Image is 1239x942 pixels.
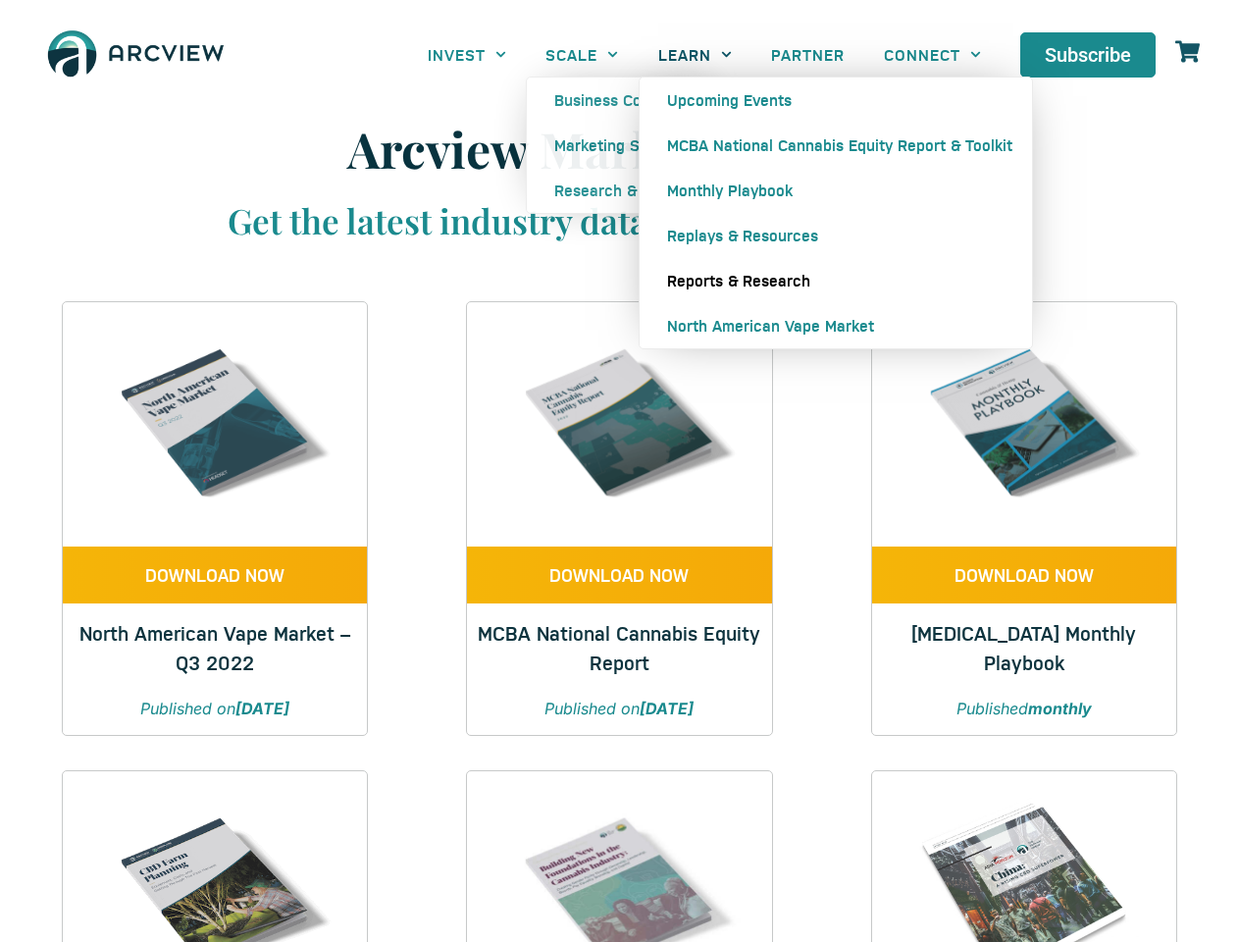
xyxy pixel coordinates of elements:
a: [MEDICAL_DATA] Monthly Playbook [911,619,1136,675]
img: Q3 2022 VAPE REPORT [93,302,336,546]
a: DOWNLOAD NOW [467,547,771,603]
a: MCBA National Cannabis Equity Report [478,619,760,675]
img: Cannabis & Hemp Monthly Playbook [903,302,1146,546]
a: North American Vape Market [640,303,1032,348]
nav: Menu [408,32,1001,77]
h1: Arcview Market Reports [90,120,1150,179]
span: DOWNLOAD NOW [955,566,1094,584]
p: Published [892,697,1157,720]
a: INVEST [408,32,526,77]
a: DOWNLOAD NOW [872,547,1176,603]
a: Monthly Playbook [640,168,1032,213]
a: Subscribe [1020,32,1156,78]
a: MCBA National Cannabis Equity Report & Toolkit [640,123,1032,168]
span: DOWNLOAD NOW [549,566,689,584]
a: North American Vape Market – Q3 2022 [79,619,350,675]
strong: [DATE] [640,699,694,718]
a: Upcoming Events [640,78,1032,123]
a: CONNECT [864,32,1001,77]
a: Research & Insights [527,168,718,213]
ul: LEARN [639,77,1033,349]
a: Business Consulting [527,78,718,123]
h3: Get the latest industry data to drive your decisions [90,198,1150,243]
strong: [DATE] [235,699,289,718]
a: SCALE [526,32,638,77]
span: DOWNLOAD NOW [145,566,284,584]
span: Subscribe [1045,45,1131,65]
a: Marketing Services [527,123,718,168]
a: Replays & Resources [640,213,1032,258]
a: LEARN [639,32,751,77]
img: The Arcview Group [39,20,232,90]
ul: SCALE [526,77,719,214]
a: DOWNLOAD NOW [63,547,367,603]
a: PARTNER [751,32,864,77]
a: Reports & Research [640,258,1032,303]
strong: monthly [1028,699,1092,718]
p: Published on [487,697,751,720]
p: Published on [82,697,347,720]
